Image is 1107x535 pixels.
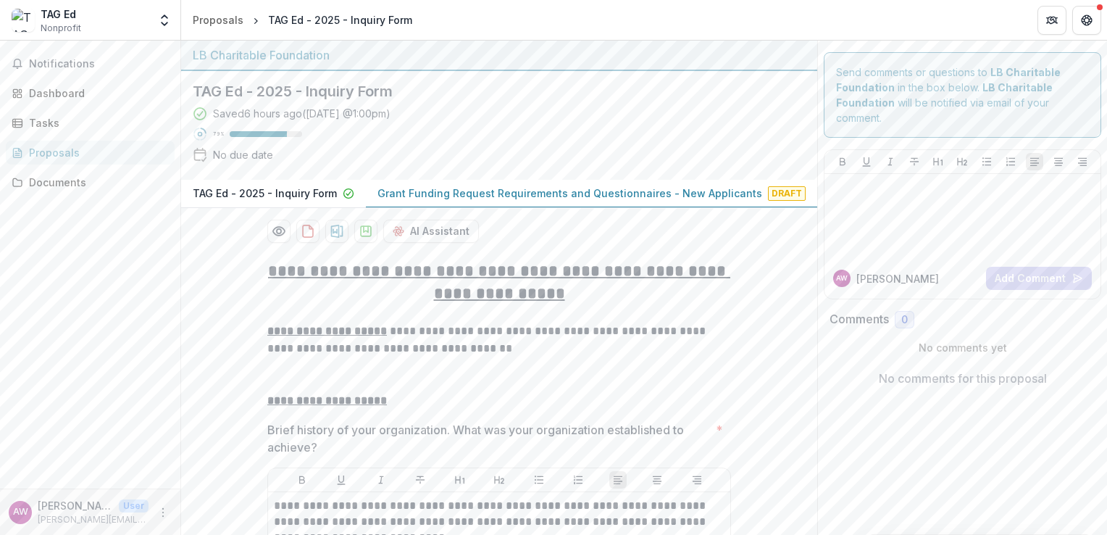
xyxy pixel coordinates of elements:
[1037,6,1066,35] button: Partners
[293,471,311,489] button: Bold
[267,220,291,243] button: Preview 988ce659-7ab4-421f-90c0-e6a67c395181-1.pdf
[569,471,587,489] button: Ordered List
[119,499,149,513] p: User
[29,58,169,70] span: Notifications
[12,9,35,32] img: TAG Ed
[154,504,172,521] button: More
[154,6,175,35] button: Open entity switcher
[530,471,548,489] button: Bullet List
[187,9,249,30] a: Proposals
[768,186,806,201] span: Draft
[1074,153,1091,170] button: Align Right
[906,153,923,170] button: Strike
[1072,6,1101,35] button: Get Help
[193,83,782,100] h2: TAG Ed - 2025 - Inquiry Form
[688,471,706,489] button: Align Right
[6,81,175,105] a: Dashboard
[296,220,319,243] button: download-proposal
[6,52,175,75] button: Notifications
[930,153,947,170] button: Heading 1
[490,471,508,489] button: Heading 2
[1026,153,1043,170] button: Align Left
[858,153,875,170] button: Underline
[213,129,224,139] p: 79 %
[856,271,939,286] p: [PERSON_NAME]
[187,9,418,30] nav: breadcrumb
[824,52,1101,138] div: Send comments or questions to in the box below. will be notified via email of your comment.
[1050,153,1067,170] button: Align Center
[6,170,175,194] a: Documents
[1002,153,1019,170] button: Ordered List
[213,147,273,162] div: No due date
[213,106,390,121] div: Saved 6 hours ago ( [DATE] @ 1:00pm )
[830,312,889,326] h2: Comments
[882,153,899,170] button: Italicize
[325,220,348,243] button: download-proposal
[377,186,762,201] p: Grant Funding Request Requirements and Questionnaires - New Applicants
[13,507,28,517] div: Anwar Walker
[38,513,149,526] p: [PERSON_NAME][EMAIL_ADDRESS][DOMAIN_NAME]
[953,153,971,170] button: Heading 2
[41,22,81,35] span: Nonprofit
[901,314,908,326] span: 0
[412,471,429,489] button: Strike
[193,46,806,64] div: LB Charitable Foundation
[609,471,627,489] button: Align Left
[6,111,175,135] a: Tasks
[29,175,163,190] div: Documents
[268,12,412,28] div: TAG Ed - 2025 - Inquiry Form
[333,471,350,489] button: Underline
[29,86,163,101] div: Dashboard
[38,498,113,513] p: [PERSON_NAME]
[648,471,666,489] button: Align Center
[372,471,390,489] button: Italicize
[986,267,1092,290] button: Add Comment
[193,12,243,28] div: Proposals
[354,220,377,243] button: download-proposal
[830,340,1095,355] p: No comments yet
[834,153,851,170] button: Bold
[383,220,479,243] button: AI Assistant
[41,7,81,22] div: TAG Ed
[29,115,163,130] div: Tasks
[978,153,995,170] button: Bullet List
[29,145,163,160] div: Proposals
[193,186,337,201] p: TAG Ed - 2025 - Inquiry Form
[451,471,469,489] button: Heading 1
[836,275,848,282] div: Anwar Walker
[879,370,1047,387] p: No comments for this proposal
[6,141,175,165] a: Proposals
[267,421,710,456] p: Brief history of your organization. What was your organization established to achieve?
